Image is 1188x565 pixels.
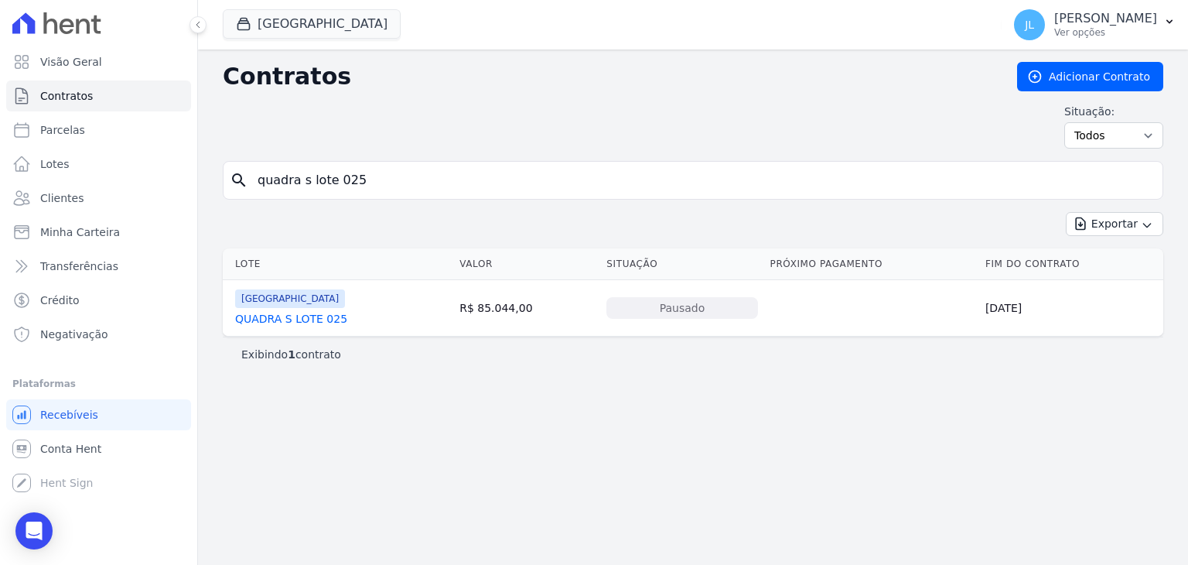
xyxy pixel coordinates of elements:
[40,54,102,70] span: Visão Geral
[40,88,93,104] span: Contratos
[40,156,70,172] span: Lotes
[1054,26,1157,39] p: Ver opções
[6,285,191,316] a: Crédito
[40,407,98,423] span: Recebíveis
[6,46,191,77] a: Visão Geral
[6,251,191,282] a: Transferências
[979,248,1163,280] th: Fim do Contrato
[6,183,191,214] a: Clientes
[6,115,191,146] a: Parcelas
[6,217,191,248] a: Minha Carteira
[40,224,120,240] span: Minha Carteira
[1054,11,1157,26] p: [PERSON_NAME]
[6,433,191,464] a: Conta Hent
[1066,212,1163,236] button: Exportar
[40,122,85,138] span: Parcelas
[600,248,763,280] th: Situação
[12,375,185,393] div: Plataformas
[230,171,248,190] i: search
[288,348,295,361] b: 1
[764,248,979,280] th: Próximo Pagamento
[15,512,53,550] div: Open Intercom Messenger
[1002,3,1188,46] button: JL [PERSON_NAME] Ver opções
[223,63,992,91] h2: Contratos
[40,327,108,342] span: Negativação
[453,248,600,280] th: Valor
[40,441,101,457] span: Conta Hent
[6,149,191,180] a: Lotes
[1025,19,1034,30] span: JL
[40,259,118,274] span: Transferências
[223,9,401,39] button: [GEOGRAPHIC_DATA]
[6,319,191,350] a: Negativação
[235,311,347,327] a: QUADRA S LOTE 025
[40,190,84,206] span: Clientes
[223,248,453,280] th: Lote
[6,399,191,430] a: Recebíveis
[241,347,341,362] p: Exibindo contrato
[40,293,80,308] span: Crédito
[6,80,191,111] a: Contratos
[235,289,345,308] span: [GEOGRAPHIC_DATA]
[979,280,1163,337] td: [DATE]
[606,297,757,319] div: Pausado
[1017,62,1163,91] a: Adicionar Contrato
[453,280,600,337] td: R$ 85.044,00
[1064,104,1163,119] label: Situação:
[248,165,1156,196] input: Buscar por nome do lote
